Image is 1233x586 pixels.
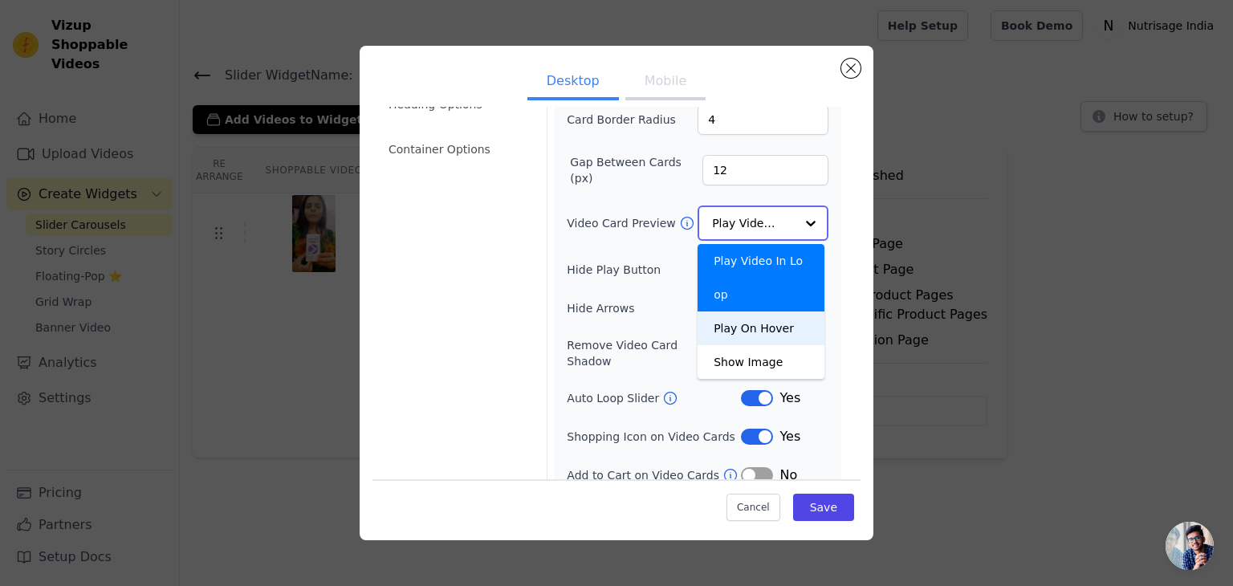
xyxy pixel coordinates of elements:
button: Save [793,494,854,521]
button: Close modal [841,59,861,78]
button: Mobile [625,65,706,100]
span: Yes [779,389,800,408]
label: Shopping Icon on Video Cards [567,429,741,445]
label: Hide Play Button [567,262,741,278]
div: Play On Hover [698,311,824,345]
label: Gap Between Cards (px) [570,154,702,186]
div: Play Video In Loop [698,244,824,311]
div: Show Image [698,345,824,379]
label: Hide Arrows [567,300,741,316]
span: No [779,466,797,485]
label: Auto Loop Slider [567,390,662,406]
li: Container Options [379,133,537,165]
button: Desktop [527,65,619,100]
button: Cancel [726,494,780,521]
label: Remove Video Card Shadow [567,337,725,369]
label: Card Border Radius [567,112,676,128]
span: Yes [779,427,800,446]
a: Open chat [1166,522,1214,570]
label: Add to Cart on Video Cards [567,467,722,483]
label: Video Card Preview [567,215,678,231]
